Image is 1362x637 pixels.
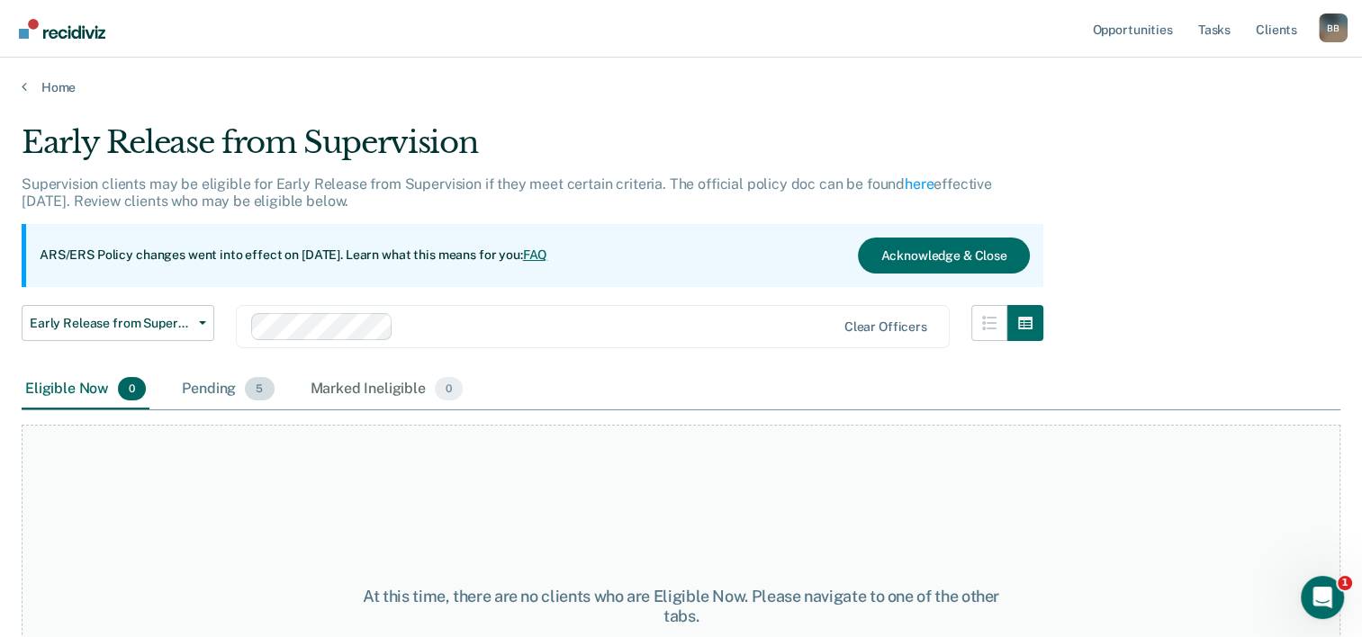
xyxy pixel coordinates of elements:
[40,247,547,265] p: ARS/ERS Policy changes went into effect on [DATE]. Learn what this means for you:
[22,370,149,409] div: Eligible Now0
[858,238,1029,274] button: Acknowledge & Close
[22,175,992,210] p: Supervision clients may be eligible for Early Release from Supervision if they meet certain crite...
[245,377,274,400] span: 5
[19,19,105,39] img: Recidiviz
[22,305,214,341] button: Early Release from Supervision
[118,377,146,400] span: 0
[905,175,934,193] a: here
[1319,13,1348,42] div: B B
[307,370,467,409] div: Marked Ineligible0
[22,124,1043,175] div: Early Release from Supervision
[435,377,463,400] span: 0
[352,587,1011,625] div: At this time, there are no clients who are Eligible Now. Please navigate to one of the other tabs.
[1319,13,1348,42] button: Profile dropdown button
[844,319,927,335] div: Clear officers
[178,370,277,409] div: Pending5
[1338,576,1352,590] span: 1
[1301,576,1344,619] iframe: Intercom live chat
[22,79,1340,95] a: Home
[30,316,192,331] span: Early Release from Supervision
[523,247,548,262] a: FAQ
